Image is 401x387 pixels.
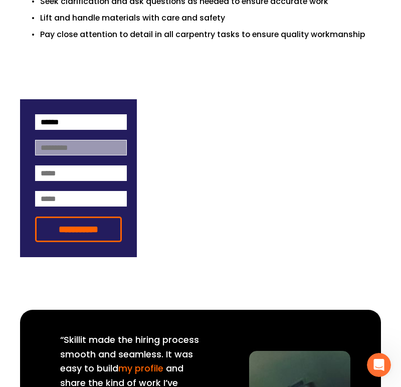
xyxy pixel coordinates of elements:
[118,362,163,374] a: my profile
[367,353,391,377] iframe: Intercom live chat
[40,12,381,24] p: Lift and handle materials with care and safety
[60,333,202,374] span: “Skillit made the hiring process smooth and seamless. It was easy to build
[40,28,381,41] p: Pay close attention to detail in all carpentry tasks to ensure quality workmanship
